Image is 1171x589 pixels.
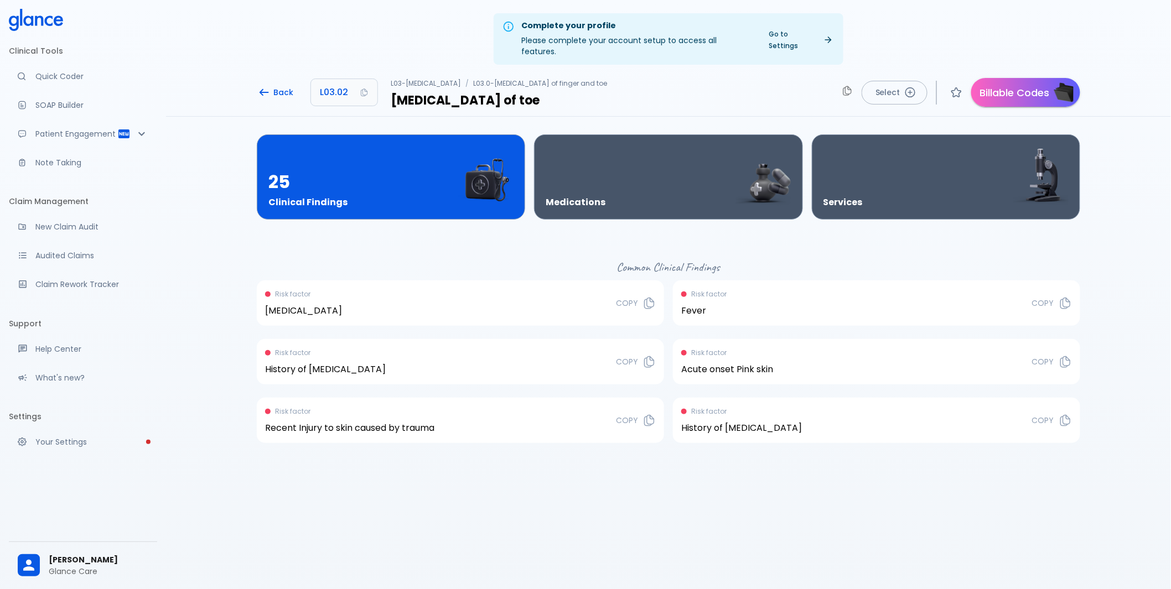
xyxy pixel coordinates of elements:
span: Risk factor [691,406,727,417]
span: Risk factor [691,289,727,300]
a: Moramiz: Find ICD10AM codes instantly [9,64,157,88]
div: Please complete your account setup to access all features. [521,17,753,61]
h4: Medications [546,197,605,208]
h2: 25 [268,171,348,192]
img: microscope-image-LWdbshtk.png [1013,146,1069,205]
p: Your Settings [35,436,148,447]
p: History of [MEDICAL_DATA] [681,421,802,435]
span: / [465,79,469,88]
p: COPY [616,415,643,426]
div: Complete your profile [521,20,753,32]
a: Medications [534,134,802,220]
a: Audit a new claim [9,215,157,239]
span: Risk factor [275,406,310,417]
span: Risk factor [275,347,310,358]
img: symptoms-icon-D2CJWuHJ.png [458,152,514,205]
p: Note Taking [35,157,148,168]
p: COPY [1032,298,1059,309]
li: Settings [9,403,157,430]
div: Recent updates and feature releases [9,366,157,390]
span: [PERSON_NAME] [49,554,148,566]
li: Clinical Tools [9,38,157,64]
p: Recent Injury to skin caused by trauma [265,421,434,435]
a: Services [812,134,1080,220]
li: Support [9,310,157,337]
p: New Claim Audit [35,221,148,232]
a: Advanced note-taking [9,150,157,175]
a: 25Clinical Findings [257,134,525,220]
span: Go to details for L03.0 - Cellulitis of finger and toe [473,78,612,89]
a: Get help from our support team [9,337,157,361]
h3: [MEDICAL_DATA] of toe [391,93,612,108]
p: COPY [1032,356,1059,367]
span: Go to details for L03 - Cellulitis [391,78,473,89]
p: Patient Engagement [35,128,117,139]
img: tQAAAABJRU5ErkJggg== [1054,82,1074,102]
a: View audited claims [9,243,157,268]
a: L03-[MEDICAL_DATA] [391,79,461,88]
p: Quick Coder [35,71,148,82]
img: drugs-bottle-CoN_Dd-I.png [736,164,791,206]
div: Patient Reports & Referrals [9,122,157,146]
div: [PERSON_NAME]Glance Care [9,546,157,585]
p: Audited Claims [35,250,148,261]
p: Fever [681,304,727,317]
h4: Clinical Findings [268,197,348,208]
span: Risk factor [275,289,310,300]
p: [MEDICAL_DATA] [265,304,342,317]
a: L03.0-[MEDICAL_DATA] of finger and toe [473,79,607,88]
p: Glance Care [49,566,148,577]
p: History of [MEDICAL_DATA] [265,363,386,376]
p: Help Center [35,343,148,355]
span: L03.02 [320,85,348,100]
p: Claim Rework Tracker [35,279,148,290]
a: Go to Settings [762,26,839,54]
a: Docugen: Compose a clinical documentation in seconds [9,93,157,117]
p: COPY [616,356,643,367]
span: Common Clinical Findings [617,260,721,281]
a: Monitor progress of claim corrections [9,272,157,296]
span: Risk factor [691,347,727,358]
button: Copy Code L03.02 to clipboard [311,79,377,106]
p: COPY [616,298,643,309]
li: Claim Management [9,188,157,215]
button: Back [248,81,307,104]
p: COPY [1032,415,1059,426]
button: View ICD10 Tree & Billable Codes [971,78,1080,107]
button: Add to favorites [946,82,967,103]
p: Acute onset Pink skin [681,363,773,376]
button: Copy diagnosis name [837,81,857,101]
h4: Services [823,197,863,208]
p: SOAP Builder [35,100,148,111]
button: Add diagnosis to summary [862,81,928,105]
p: What's new? [35,372,148,383]
a: Please complete account setup [9,430,157,454]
